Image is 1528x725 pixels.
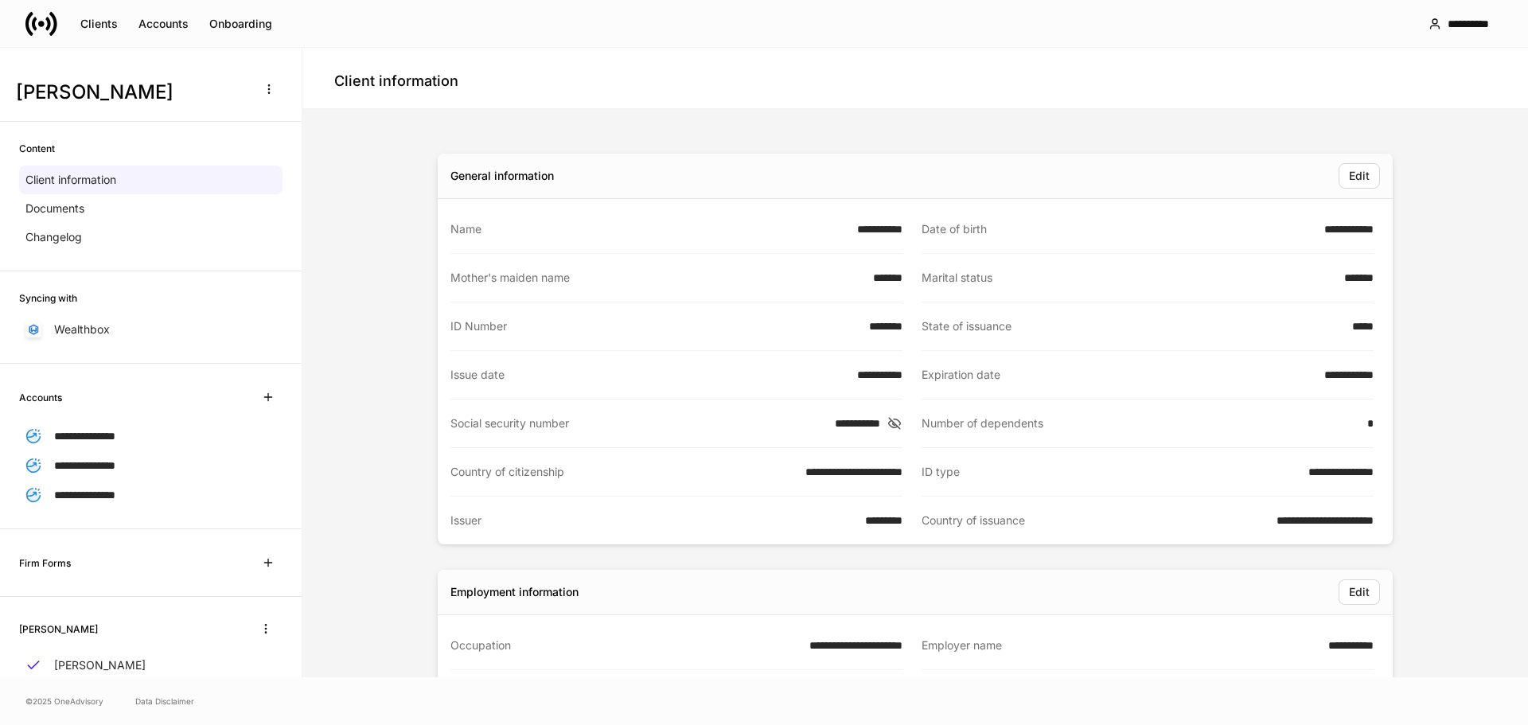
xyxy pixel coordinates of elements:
[54,657,146,673] p: [PERSON_NAME]
[19,166,283,194] a: Client information
[19,223,283,251] a: Changelog
[450,168,554,184] div: General information
[922,318,1343,334] div: State of issuance
[19,390,62,405] h6: Accounts
[135,695,194,707] a: Data Disclaimer
[450,584,579,600] div: Employment information
[138,18,189,29] div: Accounts
[19,651,283,680] a: [PERSON_NAME]
[922,464,1299,480] div: ID type
[16,80,246,105] h3: [PERSON_NAME]
[450,637,800,653] div: Occupation
[334,72,458,91] h4: Client information
[19,194,283,223] a: Documents
[1349,587,1370,598] div: Edit
[209,18,272,29] div: Onboarding
[80,18,118,29] div: Clients
[199,11,283,37] button: Onboarding
[25,201,84,216] p: Documents
[19,141,55,156] h6: Content
[922,415,1358,431] div: Number of dependents
[450,221,848,237] div: Name
[450,367,848,383] div: Issue date
[1349,170,1370,181] div: Edit
[25,695,103,707] span: © 2025 OneAdvisory
[54,322,110,337] p: Wealthbox
[1339,579,1380,605] button: Edit
[922,637,1319,653] div: Employer name
[450,270,863,286] div: Mother's maiden name
[450,415,825,431] div: Social security number
[25,229,82,245] p: Changelog
[922,221,1315,237] div: Date of birth
[922,513,1267,528] div: Country of issuance
[450,513,856,528] div: Issuer
[922,367,1315,383] div: Expiration date
[450,464,796,480] div: Country of citizenship
[128,11,199,37] button: Accounts
[19,622,98,637] h6: [PERSON_NAME]
[1339,163,1380,189] button: Edit
[19,290,77,306] h6: Syncing with
[19,315,283,344] a: Wealthbox
[450,318,859,334] div: ID Number
[70,11,128,37] button: Clients
[19,555,71,571] h6: Firm Forms
[922,270,1335,286] div: Marital status
[25,172,116,188] p: Client information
